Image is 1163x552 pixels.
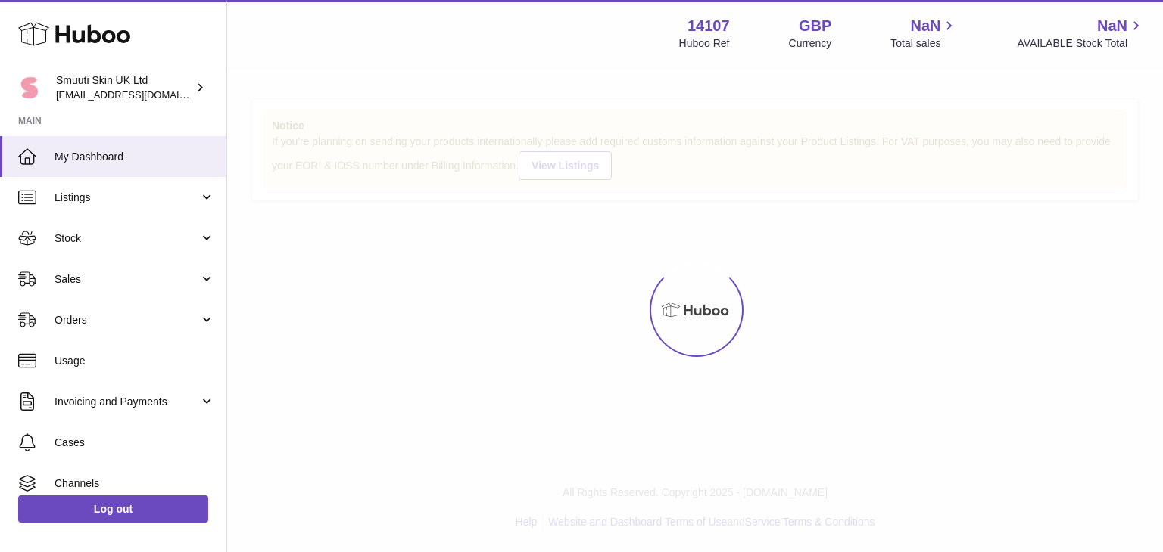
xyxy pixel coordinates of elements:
[1017,16,1145,51] a: NaN AVAILABLE Stock Total
[890,36,958,51] span: Total sales
[55,436,215,450] span: Cases
[55,395,199,409] span: Invoicing and Payments
[55,313,199,327] span: Orders
[890,16,958,51] a: NaN Total sales
[679,36,730,51] div: Huboo Ref
[55,272,199,287] span: Sales
[55,354,215,368] span: Usage
[56,73,192,102] div: Smuuti Skin UK Ltd
[55,191,199,205] span: Listings
[55,150,215,164] span: My Dashboard
[1097,16,1127,36] span: NaN
[56,88,223,101] span: [EMAIL_ADDRESS][DOMAIN_NAME]
[688,16,730,36] strong: 14107
[910,16,940,36] span: NaN
[789,36,832,51] div: Currency
[18,76,41,99] img: Paivi.korvela@gmail.com
[1017,36,1145,51] span: AVAILABLE Stock Total
[55,476,215,491] span: Channels
[18,495,208,523] a: Log out
[799,16,831,36] strong: GBP
[55,231,199,246] span: Stock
